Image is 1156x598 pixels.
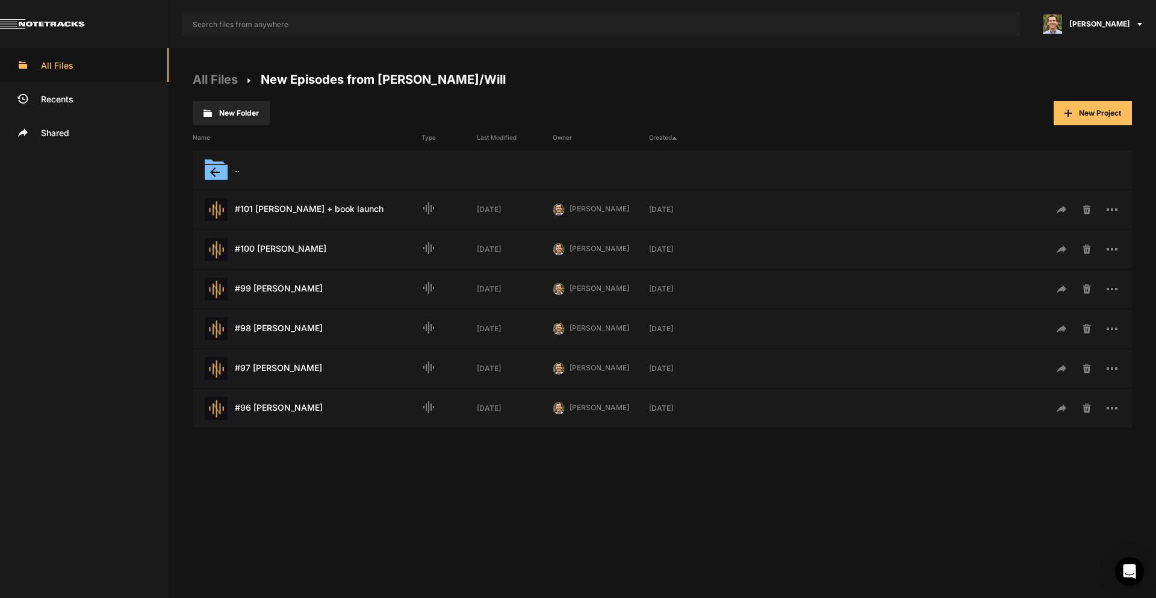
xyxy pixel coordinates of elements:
[649,363,725,374] div: [DATE]
[1069,19,1130,30] span: [PERSON_NAME]
[421,360,436,375] mat-icon: Audio
[553,323,565,335] img: 424769395311cb87e8bb3f69157a6d24
[553,204,565,216] img: 424769395311cb87e8bb3f69157a6d24
[649,323,725,334] div: [DATE]
[193,158,421,181] div: ..
[1079,108,1121,117] span: New Project
[421,241,436,255] mat-icon: Audio
[570,204,629,213] span: [PERSON_NAME]
[570,323,629,332] span: [PERSON_NAME]
[193,101,270,125] button: New Folder
[205,357,228,380] img: star-track.png
[205,317,228,340] img: star-track.png
[570,284,629,293] span: [PERSON_NAME]
[1115,557,1144,586] div: Open Intercom Messenger
[649,284,725,294] div: [DATE]
[570,363,629,372] span: [PERSON_NAME]
[421,320,436,335] mat-icon: Audio
[193,278,421,301] div: #99 [PERSON_NAME]
[553,243,565,255] img: 424769395311cb87e8bb3f69157a6d24
[553,283,565,295] img: 424769395311cb87e8bb3f69157a6d24
[421,281,436,295] mat-icon: Audio
[649,133,725,142] div: Created
[205,397,228,420] img: star-track.png
[649,244,725,255] div: [DATE]
[193,397,421,420] div: #96 [PERSON_NAME]
[649,403,725,414] div: [DATE]
[570,244,629,253] span: [PERSON_NAME]
[553,363,565,375] img: 424769395311cb87e8bb3f69157a6d24
[477,133,553,142] div: Last Modified
[477,403,553,414] div: [DATE]
[193,357,421,380] div: #97 [PERSON_NAME]
[421,400,436,414] mat-icon: Audio
[1043,14,1062,34] img: 424769395311cb87e8bb3f69157a6d24
[477,323,553,334] div: [DATE]
[205,278,228,301] img: star-track.png
[570,403,629,412] span: [PERSON_NAME]
[205,238,228,261] img: star-track.png
[553,133,649,142] div: Owner
[193,133,421,142] div: Name
[477,244,553,255] div: [DATE]
[193,198,421,221] div: #101 [PERSON_NAME] + book launch
[1054,101,1132,125] button: New Project
[477,204,553,215] div: [DATE]
[193,72,238,87] a: All Files
[477,284,553,294] div: [DATE]
[208,165,222,179] mat-icon: arrow_back
[193,238,421,261] div: #100 [PERSON_NAME]
[205,158,228,181] img: folder.svg
[649,204,725,215] div: [DATE]
[193,317,421,340] div: #98 [PERSON_NAME]
[182,12,1020,36] input: Search files from anywhere
[205,198,228,221] img: star-track.png
[477,363,553,374] div: [DATE]
[421,201,436,216] mat-icon: Audio
[421,133,477,142] div: Type
[553,402,565,414] img: 424769395311cb87e8bb3f69157a6d24
[193,72,1132,87] h4: New Episodes from [PERSON_NAME]/Will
